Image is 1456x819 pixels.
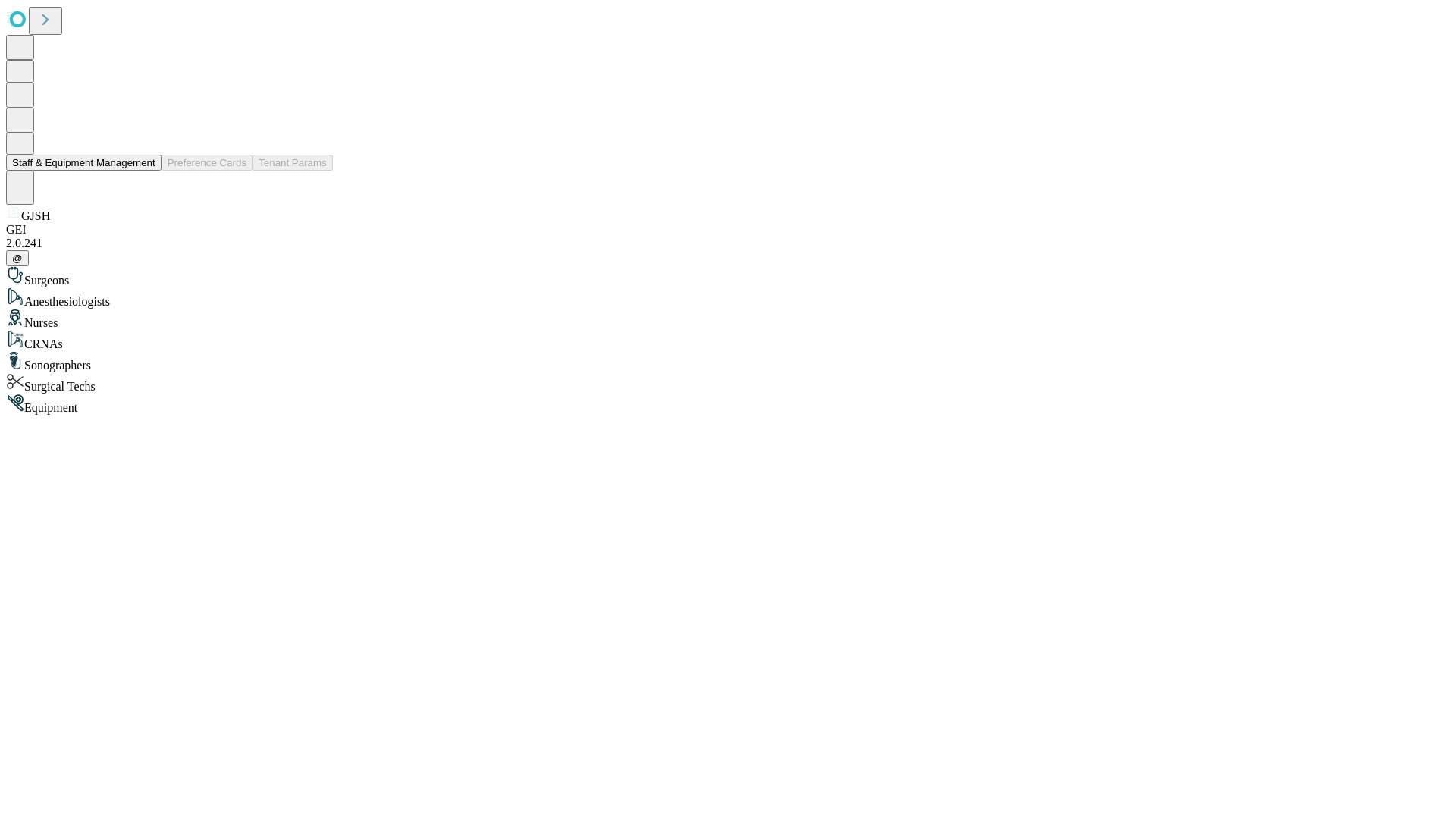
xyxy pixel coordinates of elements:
div: Sonographers [6,351,1450,372]
div: Equipment [6,394,1450,415]
button: Preference Cards [162,155,253,171]
div: Surgical Techs [6,372,1450,394]
span: @ [12,253,23,264]
div: GEI [6,223,1450,237]
div: Anesthesiologists [6,287,1450,309]
div: CRNAs [6,330,1450,351]
button: @ [6,250,29,266]
span: GJSH [21,209,50,222]
button: Staff & Equipment Management [6,155,162,171]
div: Surgeons [6,266,1450,287]
div: 2.0.241 [6,237,1450,250]
div: Nurses [6,309,1450,330]
button: Tenant Params [253,155,333,171]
